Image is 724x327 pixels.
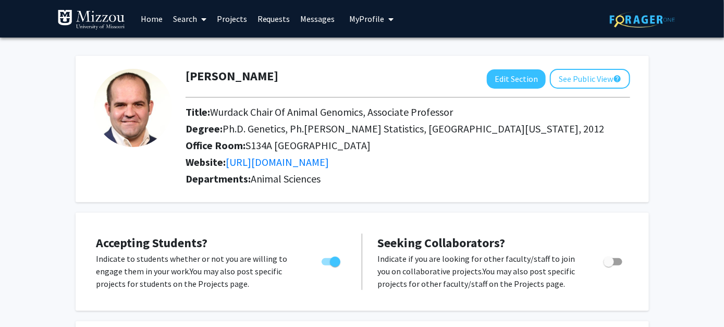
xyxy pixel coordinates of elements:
[223,122,604,135] span: Ph.D. Genetics, Ph.[PERSON_NAME] Statistics, [GEOGRAPHIC_DATA][US_STATE], 2012
[226,155,329,168] a: Opens in a new tab
[378,252,584,290] p: Indicate if you are looking for other faculty/staff to join you on collaborative projects. You ma...
[212,1,252,37] a: Projects
[246,139,371,152] span: S134A [GEOGRAPHIC_DATA]
[94,69,172,147] img: Profile Picture
[96,235,208,251] span: Accepting Students?
[186,69,278,84] h1: [PERSON_NAME]
[487,69,546,89] button: Edit Section
[8,280,44,319] iframe: Chat
[610,11,675,28] img: ForagerOne Logo
[96,252,302,290] p: Indicate to students whether or not you are willing to engage them in your work. You may also pos...
[613,72,621,85] mat-icon: help
[350,14,385,24] span: My Profile
[296,1,340,37] a: Messages
[186,139,630,152] h2: Office Room:
[178,173,638,185] h2: Departments:
[186,106,630,118] h2: Title:
[186,156,630,168] h2: Website:
[210,105,453,118] span: Wurdack Chair Of Animal Genomics, Associate Professor
[186,123,630,135] h2: Degree:
[599,252,628,268] div: Toggle
[136,1,168,37] a: Home
[57,9,125,30] img: University of Missouri Logo
[168,1,212,37] a: Search
[251,172,321,185] span: Animal Sciences
[317,252,346,268] div: Toggle
[550,69,630,89] button: See Public View
[252,1,296,37] a: Requests
[378,235,506,251] span: Seeking Collaborators?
